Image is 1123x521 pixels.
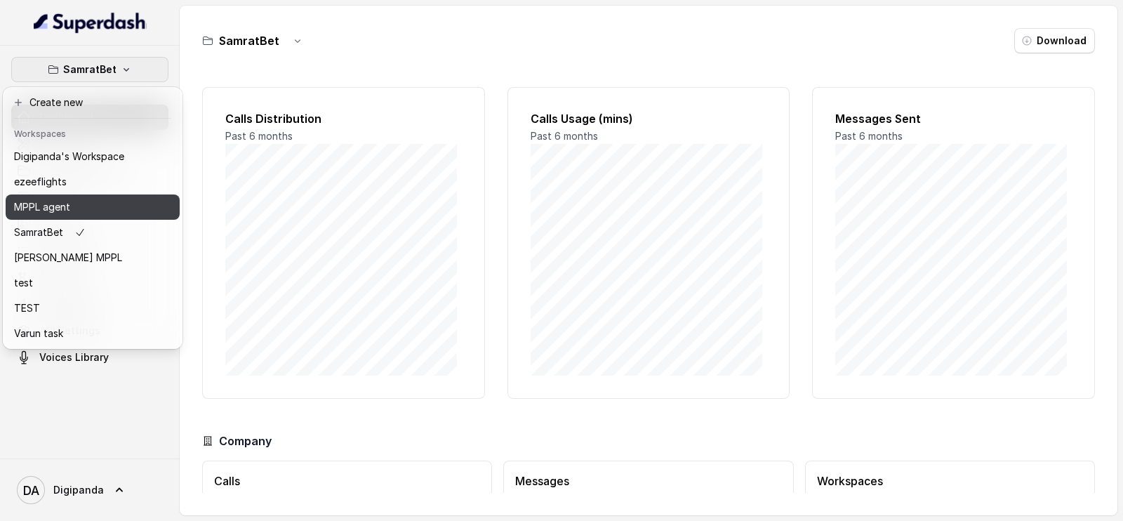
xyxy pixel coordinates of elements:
[63,61,117,78] p: SamratBet
[14,173,67,190] p: ezeeflights
[14,249,122,266] p: [PERSON_NAME] MPPL
[14,148,124,165] p: Digipanda's Workspace
[14,224,63,241] p: SamratBet
[14,300,40,317] p: TEST
[6,90,180,115] button: Create new
[6,121,180,144] header: Workspaces
[3,87,182,349] div: SamratBet
[14,199,70,216] p: MPPL agent
[14,325,63,342] p: Varun task
[14,275,33,291] p: test
[11,57,168,82] button: SamratBet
